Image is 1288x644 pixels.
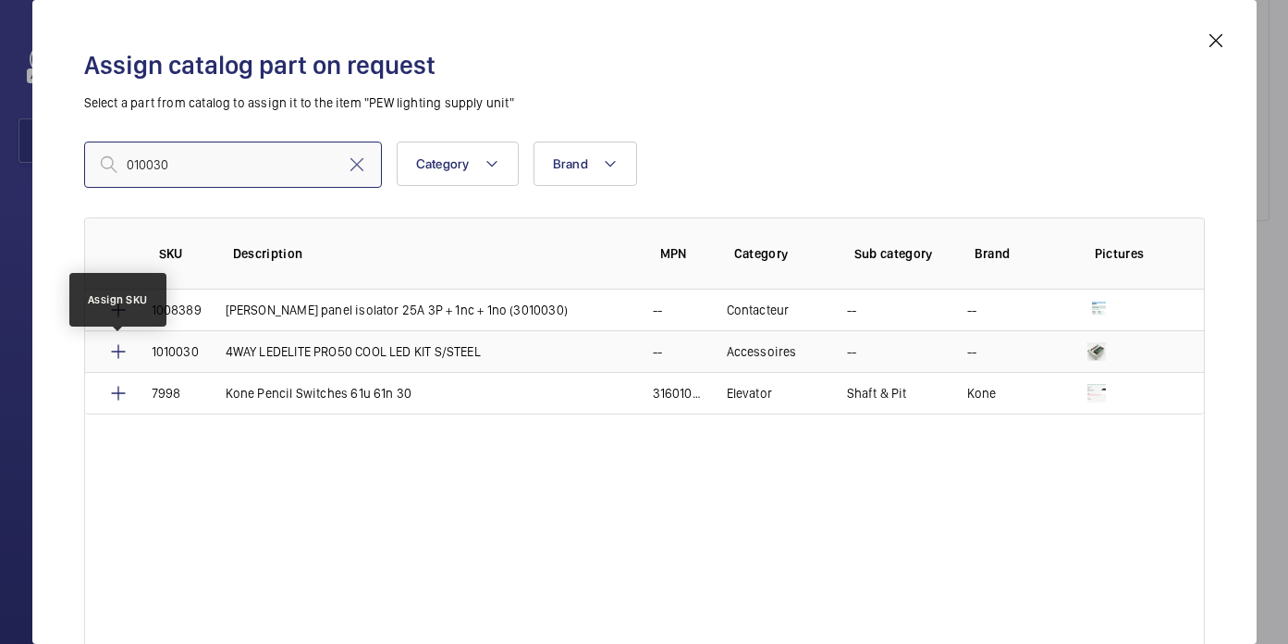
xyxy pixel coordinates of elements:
[967,301,976,319] p: --
[226,301,568,319] p: [PERSON_NAME] panel isolator 25A 3P + 1nc + 1no (3010030)
[967,384,997,402] p: Kone
[88,291,148,308] div: Assign SKU
[1095,244,1167,263] p: Pictures
[84,142,382,188] input: Find a part
[416,156,470,171] span: Category
[727,342,797,361] p: Accessoires
[84,93,1205,112] p: Select a part from catalog to assign it to the item "PEW lighting supply unit"
[397,142,519,186] button: Category
[734,244,825,263] p: Category
[975,244,1065,263] p: Brand
[653,342,662,361] p: --
[152,384,181,402] p: 7998
[847,384,907,402] p: Shaft & Pit
[854,244,945,263] p: Sub category
[152,301,202,319] p: 1008389
[727,384,772,402] p: Elevator
[226,342,481,361] p: 4WAY LEDELITE PRO50 COOL LED KIT S/STEEL
[847,342,856,361] p: --
[226,384,412,402] p: Kone Pencil Switches 61u 61n 30
[847,301,856,319] p: --
[653,301,662,319] p: --
[159,244,203,263] p: SKU
[660,244,705,263] p: MPN
[1087,342,1106,361] img: H_9itQVa5q-6sueFyD9g7vEsBliFq8B6hnY0sMuqJeQYTjyw.png
[534,142,637,186] button: Brand
[1087,384,1106,402] img: bfN2_2cyGZbR_-vA7OtnXdw_XfaNGnO7F0CkMYUs40I_qBgl.png
[727,301,790,319] p: Contacteur
[1087,301,1106,319] img: J71cHlFddaMqRpfyeLqB7tQYhkv4TMl7rH9SF1yxjMDgJEYt.png
[553,156,588,171] span: Brand
[653,384,705,402] p: 316010030
[233,244,631,263] p: Description
[84,48,1205,82] h2: Assign catalog part on request
[967,342,976,361] p: --
[152,342,199,361] p: 1010030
